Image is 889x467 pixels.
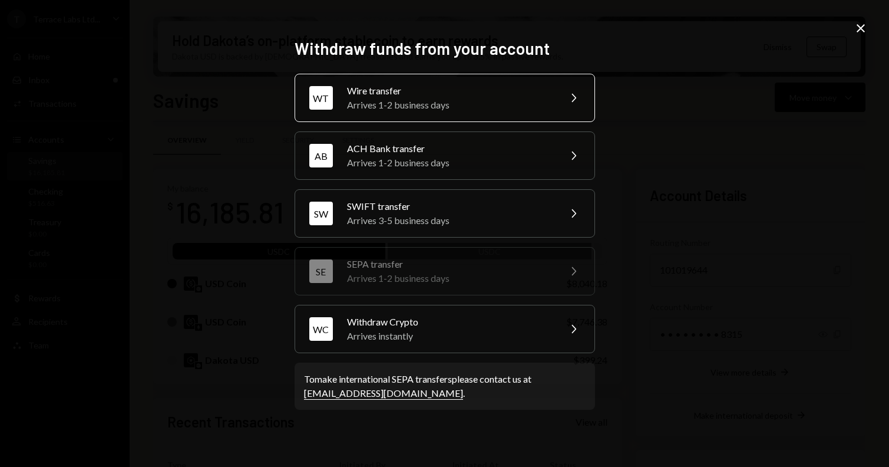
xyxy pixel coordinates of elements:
[347,257,552,271] div: SEPA transfer
[295,37,595,60] h2: Withdraw funds from your account
[295,131,595,180] button: ABACH Bank transferArrives 1-2 business days
[347,199,552,213] div: SWIFT transfer
[347,329,552,343] div: Arrives instantly
[309,86,333,110] div: WT
[304,372,586,400] div: To make international SEPA transfers please contact us at .
[309,144,333,167] div: AB
[295,305,595,353] button: WCWithdraw CryptoArrives instantly
[347,98,552,112] div: Arrives 1-2 business days
[347,271,552,285] div: Arrives 1-2 business days
[347,142,552,156] div: ACH Bank transfer
[347,156,552,170] div: Arrives 1-2 business days
[295,247,595,295] button: SESEPA transferArrives 1-2 business days
[309,259,333,283] div: SE
[309,317,333,341] div: WC
[347,213,552,228] div: Arrives 3-5 business days
[347,84,552,98] div: Wire transfer
[295,74,595,122] button: WTWire transferArrives 1-2 business days
[309,202,333,225] div: SW
[304,387,463,400] a: [EMAIL_ADDRESS][DOMAIN_NAME]
[295,189,595,238] button: SWSWIFT transferArrives 3-5 business days
[347,315,552,329] div: Withdraw Crypto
